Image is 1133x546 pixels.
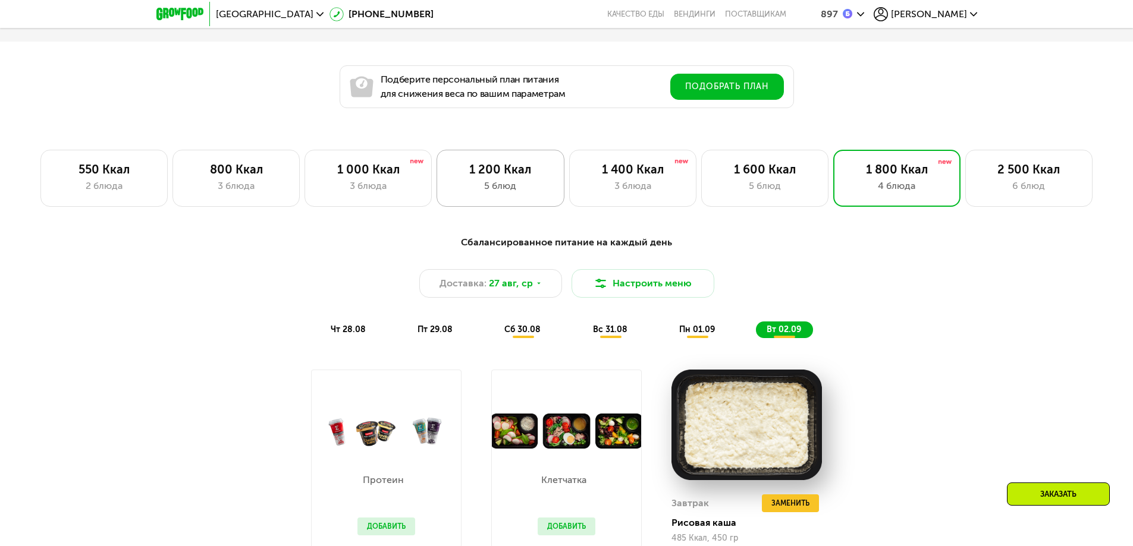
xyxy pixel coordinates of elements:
[572,269,714,298] button: Настроить меню
[771,497,809,509] span: Заменить
[53,179,155,193] div: 2 блюда
[671,517,831,529] div: Рисовая каша
[504,324,541,334] span: сб 30.08
[331,324,366,334] span: чт 28.08
[449,179,551,193] div: 5 блюд
[538,517,595,535] button: Добавить
[582,162,684,176] div: 1 400 Ккал
[329,7,434,21] a: [PHONE_NUMBER]
[381,72,566,101] p: Подберите персональный план питания для снижения веса по вашим параметрам
[216,10,313,19] span: [GEOGRAPHIC_DATA]
[418,324,453,334] span: пт 29.08
[846,179,948,193] div: 4 блюда
[714,179,816,193] div: 5 блюд
[978,179,1080,193] div: 6 блюд
[978,162,1080,176] div: 2 500 Ккал
[185,179,287,193] div: 3 блюда
[593,324,627,334] span: вс 31.08
[767,324,801,334] span: вт 02.09
[53,162,155,176] div: 550 Ккал
[489,276,533,291] span: 27 авг, ср
[357,475,409,485] p: Протеин
[185,162,287,176] div: 800 Ккал
[670,74,784,100] button: Подобрать план
[679,324,715,334] span: пн 01.09
[674,10,715,19] a: Вендинги
[714,162,816,176] div: 1 600 Ккал
[891,10,967,19] span: [PERSON_NAME]
[582,179,684,193] div: 3 блюда
[671,534,822,543] div: 485 Ккал, 450 гр
[671,494,709,512] div: Завтрак
[1007,482,1110,506] div: Заказать
[821,10,838,19] div: 897
[846,162,948,176] div: 1 800 Ккал
[607,10,664,19] a: Качество еды
[725,10,786,19] div: поставщикам
[538,475,589,485] p: Клетчатка
[762,494,819,512] button: Заменить
[317,179,419,193] div: 3 блюда
[449,162,551,176] div: 1 200 Ккал
[440,276,487,291] span: Доставка:
[317,162,419,176] div: 1 000 Ккал
[357,517,415,535] button: Добавить
[215,235,919,250] div: Сбалансированное питание на каждый день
